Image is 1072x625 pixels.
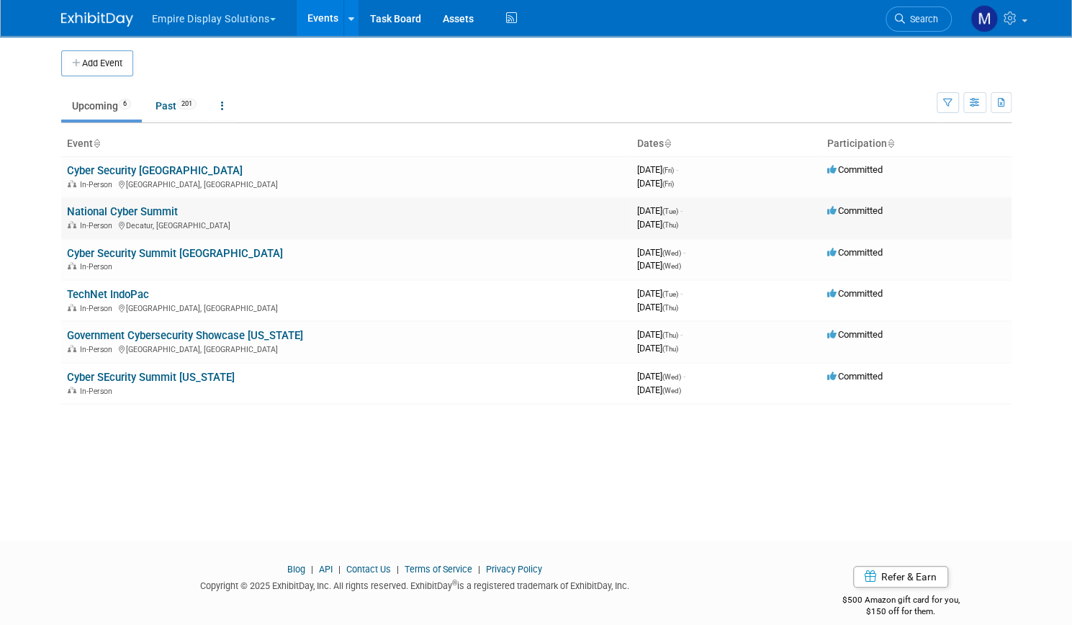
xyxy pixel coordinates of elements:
[80,345,117,354] span: In-Person
[662,221,678,229] span: (Thu)
[662,207,678,215] span: (Tue)
[61,576,769,593] div: Copyright © 2025 ExhibitDay, Inc. All rights reserved. ExhibitDay is a registered trademark of Ex...
[637,371,685,382] span: [DATE]
[80,221,117,230] span: In-Person
[67,329,303,342] a: Government Cybersecurity Showcase [US_STATE]
[145,92,207,120] a: Past201
[637,164,678,175] span: [DATE]
[637,302,678,312] span: [DATE]
[631,132,821,156] th: Dates
[68,387,76,394] img: In-Person Event
[662,331,678,339] span: (Thu)
[393,564,402,575] span: |
[67,247,283,260] a: Cyber Security Summit [GEOGRAPHIC_DATA]
[827,164,883,175] span: Committed
[486,564,542,575] a: Privacy Policy
[335,564,344,575] span: |
[680,288,683,299] span: -
[637,178,674,189] span: [DATE]
[637,205,683,216] span: [DATE]
[970,5,998,32] img: Matt h
[827,371,883,382] span: Committed
[67,302,626,313] div: [GEOGRAPHIC_DATA], [GEOGRAPHIC_DATA]
[68,262,76,269] img: In-Person Event
[637,385,681,395] span: [DATE]
[662,262,681,270] span: (Wed)
[287,564,305,575] a: Blog
[853,566,948,588] a: Refer & Earn
[319,564,333,575] a: API
[119,99,131,109] span: 6
[68,345,76,352] img: In-Person Event
[61,12,133,27] img: ExhibitDay
[452,579,457,587] sup: ®
[637,288,683,299] span: [DATE]
[662,345,678,353] span: (Thu)
[61,50,133,76] button: Add Event
[662,249,681,257] span: (Wed)
[93,138,100,149] a: Sort by Event Name
[637,219,678,230] span: [DATE]
[637,343,678,354] span: [DATE]
[67,178,626,189] div: [GEOGRAPHIC_DATA], [GEOGRAPHIC_DATA]
[827,247,883,258] span: Committed
[662,387,681,395] span: (Wed)
[790,606,1012,618] div: $150 off for them.
[821,132,1012,156] th: Participation
[67,205,178,218] a: National Cyber Summit
[67,288,149,301] a: TechNet IndoPac
[637,329,683,340] span: [DATE]
[637,247,685,258] span: [DATE]
[80,304,117,313] span: In-Person
[790,585,1012,618] div: $500 Amazon gift card for you,
[662,166,674,174] span: (Fri)
[683,247,685,258] span: -
[67,164,243,177] a: Cyber Security [GEOGRAPHIC_DATA]
[68,180,76,187] img: In-Person Event
[177,99,197,109] span: 201
[887,138,894,149] a: Sort by Participation Type
[80,180,117,189] span: In-Person
[61,132,631,156] th: Event
[346,564,391,575] a: Contact Us
[637,260,681,271] span: [DATE]
[67,343,626,354] div: [GEOGRAPHIC_DATA], [GEOGRAPHIC_DATA]
[827,329,883,340] span: Committed
[68,221,76,228] img: In-Person Event
[827,288,883,299] span: Committed
[307,564,317,575] span: |
[676,164,678,175] span: -
[80,262,117,271] span: In-Person
[80,387,117,396] span: In-Person
[680,205,683,216] span: -
[405,564,472,575] a: Terms of Service
[662,290,678,298] span: (Tue)
[474,564,484,575] span: |
[662,373,681,381] span: (Wed)
[662,180,674,188] span: (Fri)
[827,205,883,216] span: Committed
[905,14,938,24] span: Search
[662,304,678,312] span: (Thu)
[67,371,235,384] a: Cyber SEcurity Summit [US_STATE]
[886,6,952,32] a: Search
[664,138,671,149] a: Sort by Start Date
[67,219,626,230] div: Decatur, [GEOGRAPHIC_DATA]
[61,92,142,120] a: Upcoming6
[680,329,683,340] span: -
[683,371,685,382] span: -
[68,304,76,311] img: In-Person Event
